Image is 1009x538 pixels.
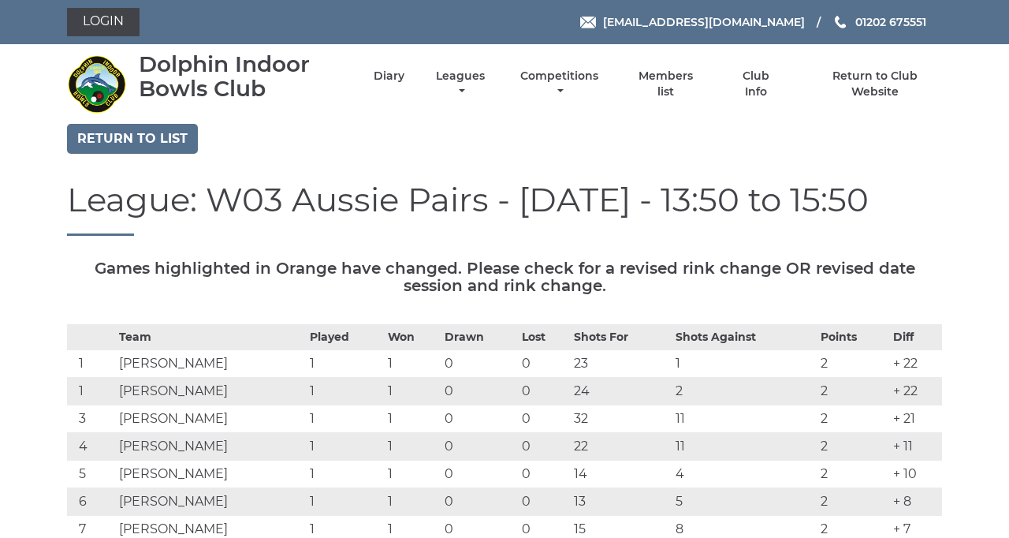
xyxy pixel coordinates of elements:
[67,124,198,154] a: Return to list
[518,461,570,488] td: 0
[384,433,441,461] td: 1
[115,433,307,461] td: [PERSON_NAME]
[809,69,942,99] a: Return to Club Website
[889,461,942,488] td: + 10
[570,488,672,516] td: 13
[67,488,115,516] td: 6
[518,405,570,433] td: 0
[630,69,702,99] a: Members list
[889,378,942,405] td: + 22
[889,433,942,461] td: + 11
[855,15,926,29] span: 01202 675551
[889,350,942,378] td: + 22
[518,433,570,461] td: 0
[441,378,518,405] td: 0
[432,69,489,99] a: Leagues
[580,13,805,31] a: Email [EMAIL_ADDRESS][DOMAIN_NAME]
[570,461,672,488] td: 14
[672,433,817,461] td: 11
[817,378,889,405] td: 2
[384,350,441,378] td: 1
[67,54,126,114] img: Dolphin Indoor Bowls Club
[67,260,942,294] h5: Games highlighted in Orange have changed. Please check for a revised rink change OR revised date ...
[306,350,383,378] td: 1
[384,488,441,516] td: 1
[730,69,781,99] a: Club Info
[672,461,817,488] td: 4
[115,405,307,433] td: [PERSON_NAME]
[580,17,596,28] img: Email
[306,405,383,433] td: 1
[67,461,115,488] td: 5
[306,433,383,461] td: 1
[441,433,518,461] td: 0
[384,461,441,488] td: 1
[570,325,672,350] th: Shots For
[67,433,115,461] td: 4
[570,405,672,433] td: 32
[67,181,942,236] h1: League: W03 Aussie Pairs - [DATE] - 13:50 to 15:50
[672,405,817,433] td: 11
[518,378,570,405] td: 0
[306,325,383,350] th: Played
[817,461,889,488] td: 2
[67,350,115,378] td: 1
[306,461,383,488] td: 1
[67,378,115,405] td: 1
[384,325,441,350] th: Won
[374,69,404,84] a: Diary
[832,13,926,31] a: Phone us 01202 675551
[817,405,889,433] td: 2
[570,350,672,378] td: 23
[306,488,383,516] td: 1
[672,378,817,405] td: 2
[441,325,518,350] th: Drawn
[603,15,805,29] span: [EMAIL_ADDRESS][DOMAIN_NAME]
[518,488,570,516] td: 0
[817,350,889,378] td: 2
[672,325,817,350] th: Shots Against
[889,488,942,516] td: + 8
[115,461,307,488] td: [PERSON_NAME]
[835,16,846,28] img: Phone us
[889,405,942,433] td: + 21
[115,488,307,516] td: [PERSON_NAME]
[306,378,383,405] td: 1
[518,350,570,378] td: 0
[115,325,307,350] th: Team
[889,325,942,350] th: Diff
[441,350,518,378] td: 0
[516,69,602,99] a: Competitions
[441,461,518,488] td: 0
[441,405,518,433] td: 0
[139,52,346,101] div: Dolphin Indoor Bowls Club
[115,350,307,378] td: [PERSON_NAME]
[817,433,889,461] td: 2
[518,325,570,350] th: Lost
[570,433,672,461] td: 22
[570,378,672,405] td: 24
[672,488,817,516] td: 5
[817,488,889,516] td: 2
[67,405,115,433] td: 3
[672,350,817,378] td: 1
[441,488,518,516] td: 0
[384,405,441,433] td: 1
[67,8,140,36] a: Login
[817,325,889,350] th: Points
[115,378,307,405] td: [PERSON_NAME]
[384,378,441,405] td: 1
